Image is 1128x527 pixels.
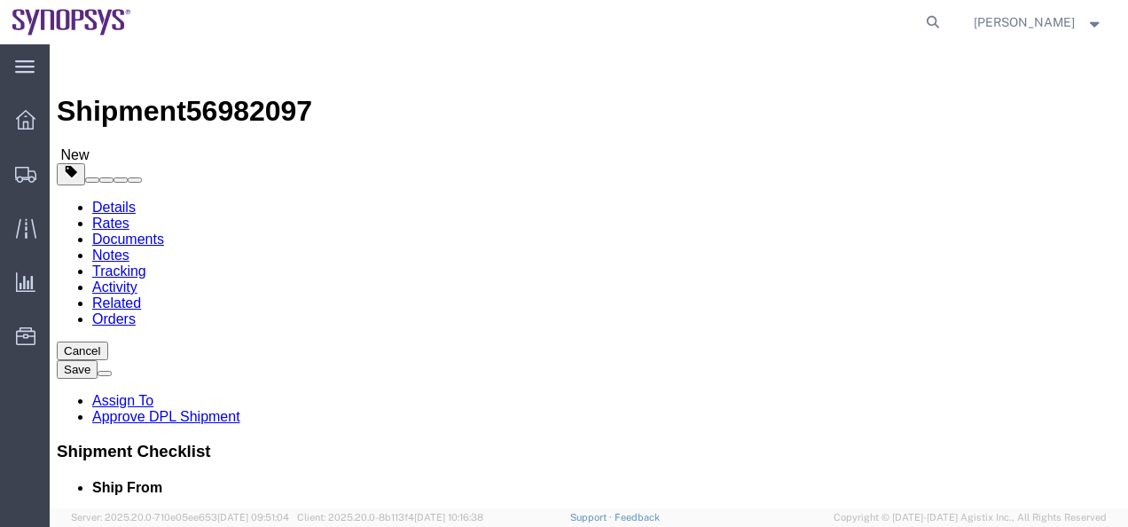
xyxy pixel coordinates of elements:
span: [DATE] 09:51:04 [217,512,289,523]
a: Feedback [615,512,660,523]
a: Support [570,512,615,523]
span: Copyright © [DATE]-[DATE] Agistix Inc., All Rights Reserved [834,510,1107,525]
span: Terence Perkins [974,12,1075,32]
iframe: FS Legacy Container [50,44,1128,508]
span: [DATE] 10:16:38 [414,512,483,523]
button: [PERSON_NAME] [973,12,1104,33]
img: logo [12,9,131,35]
span: Client: 2025.20.0-8b113f4 [297,512,483,523]
span: Server: 2025.20.0-710e05ee653 [71,512,289,523]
